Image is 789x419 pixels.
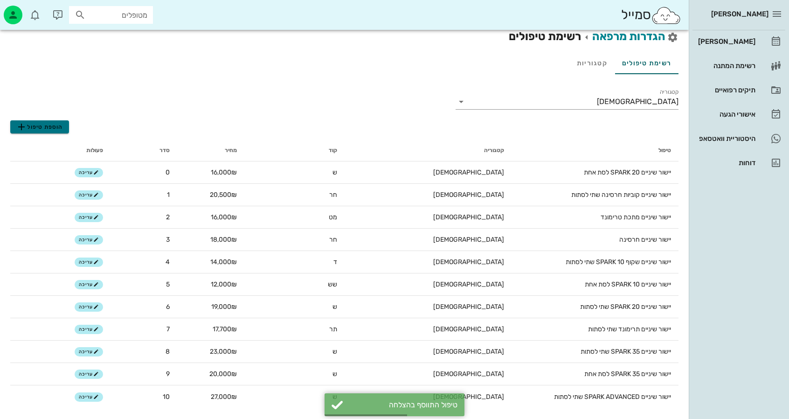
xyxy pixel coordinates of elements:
[210,191,237,199] span: 20,500₪
[244,139,345,161] th: קוד: לא ממוין. לחץ למיון לפי סדר עולה. הפעל למיון עולה.
[512,363,678,385] td: יישור שיניים 35 SPARK לסת אחת
[345,341,512,363] td: [DEMOGRAPHIC_DATA]
[210,236,237,244] span: 18,000₪
[696,86,755,94] div: תיקים רפואיים
[244,229,345,251] td: חר
[244,363,345,385] td: ש
[111,229,177,251] td: 3
[209,370,237,378] span: 20,000₪
[569,52,615,74] a: קטגוריות
[696,62,755,70] div: רשימת המתנה
[621,5,681,25] div: סמייל
[213,325,237,333] span: 17,700₪
[345,139,512,161] th: קטגוריה: לא ממוין. לחץ למיון לפי סדר עולה. הפעל למיון עולה.
[244,341,345,363] td: ש
[692,103,785,126] a: אישורי הגעה
[79,371,99,377] span: עריכה
[75,190,103,200] button: עריכה
[111,206,177,229] td: 2
[75,302,103,312] button: עריכה
[75,280,103,289] button: עריכה
[79,237,99,243] span: עריכה
[651,6,681,25] img: SmileCloud logo
[696,38,755,45] div: [PERSON_NAME]
[28,7,33,13] span: תג
[210,258,237,266] span: 14,000₪
[79,170,99,175] span: עריכה
[111,296,177,318] td: 6
[345,251,512,273] td: [DEMOGRAPHIC_DATA]
[75,325,103,334] button: עריכה
[79,215,99,220] span: עריכה
[75,370,103,379] button: עריכה
[75,392,103,402] button: עריכה
[111,363,177,385] td: 9
[79,349,99,355] span: עריכה
[512,184,678,206] td: יישור שיניים קוביות חרסינה שתי לסתות
[75,213,103,222] button: עריכה
[345,273,512,296] td: [DEMOGRAPHIC_DATA]
[244,251,345,273] td: ד
[16,121,63,133] span: הוספת טיפול
[211,280,237,288] span: 12,000₪
[159,147,170,154] span: סדר
[211,213,237,221] span: 16,000₪
[692,152,785,174] a: דוחות
[111,184,177,206] td: 1
[692,30,785,53] a: [PERSON_NAME]
[211,303,237,311] span: 19,000₪
[512,296,678,318] td: יישור שיניים 20 SPARK שתי לסתות
[512,251,678,273] td: יישור שיניים שקוף SPARK 10 שתי לסתות
[75,168,103,177] button: עריכה
[210,348,237,356] span: 23,000₪
[211,393,237,401] span: 27,000₪
[244,273,345,296] td: שש
[512,229,678,251] td: יישור שיניים חרסינה
[345,206,512,229] td: [DEMOGRAPHIC_DATA]
[469,96,480,107] button: Clear קטגוריה
[512,206,678,229] td: יישור שיניים מתכת טרימונד
[79,327,99,332] span: עריכה
[244,206,345,229] td: מט
[86,147,103,154] span: פעולות
[111,251,177,273] td: 4
[111,385,177,408] td: 10
[692,55,785,77] a: רשימת המתנה
[79,394,99,400] span: עריכה
[615,52,678,74] a: רשימת טיפולים
[512,273,678,296] td: יישור שיניים 10 SPARK לסת אחת
[512,139,678,161] th: טיפול: לא ממוין. לחץ למיון לפי סדר עולה. הפעל למיון עולה.
[244,318,345,341] td: תר
[512,161,678,184] td: יישור שיניים 20 SPARK לסת אחת
[244,161,345,184] td: ש
[244,296,345,318] td: ש
[345,184,512,206] td: [DEMOGRAPHIC_DATA]
[692,127,785,150] a: היסטוריית וואטסאפ
[211,168,237,176] span: 16,000₪
[660,89,679,96] label: קטגוריה
[348,400,457,409] div: טיפול התווסף בהצלחה
[345,161,512,184] td: [DEMOGRAPHIC_DATA]
[111,273,177,296] td: 5
[711,10,768,18] span: [PERSON_NAME]
[484,147,504,154] span: קטגוריה
[345,318,512,341] td: [DEMOGRAPHIC_DATA]
[79,282,99,287] span: עריכה
[111,161,177,184] td: 0
[696,111,755,118] div: אישורי הגעה
[10,120,69,133] button: הוספת טיפול
[111,318,177,341] td: 7
[79,259,99,265] span: עריכה
[592,30,665,43] a: הגדרות מרפאה
[225,147,237,154] span: מחיר
[512,318,678,341] td: יישור שיניים תרימונד שתי לסתות
[692,79,785,101] a: תיקים רפואיים
[111,341,177,363] td: 8
[75,258,103,267] button: עריכה
[177,139,244,161] th: מחיר: לא ממוין. לחץ למיון לפי סדר עולה. הפעל למיון עולה.
[244,385,345,408] td: ש
[10,139,111,161] th: פעולות
[345,229,512,251] td: [DEMOGRAPHIC_DATA]
[244,184,345,206] td: חר
[329,147,337,154] span: קוד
